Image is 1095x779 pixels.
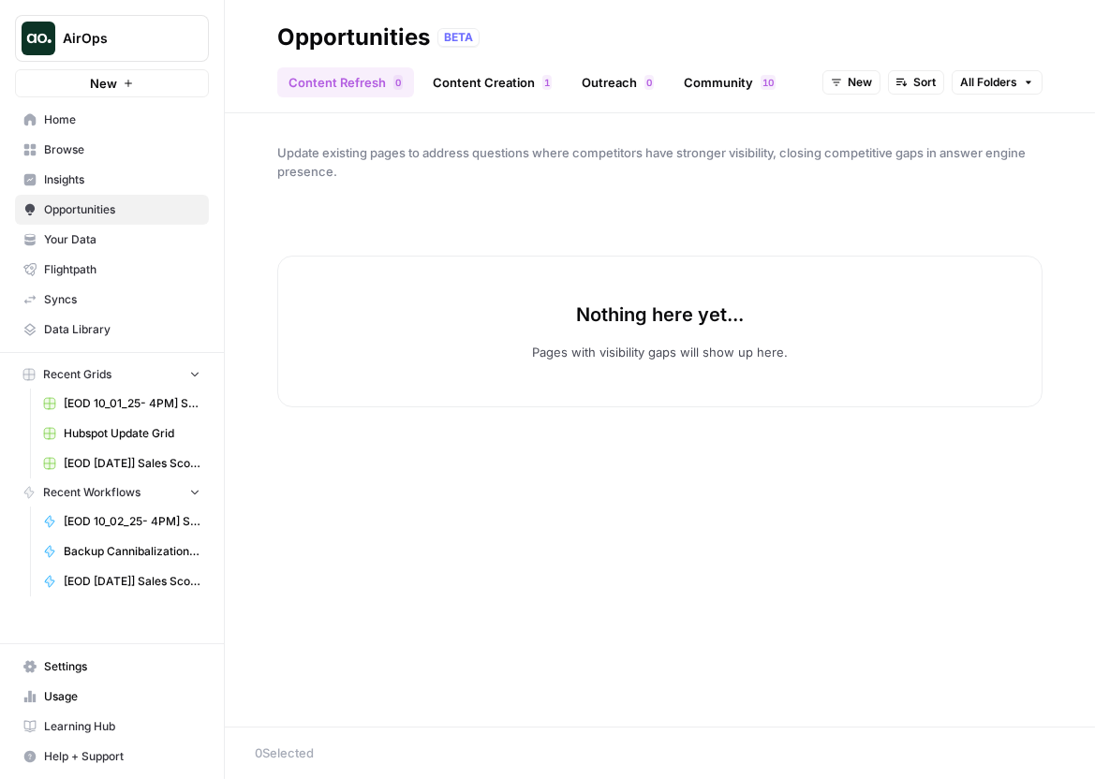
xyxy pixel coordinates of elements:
[64,543,200,560] span: Backup Cannibalization [No Ranking Keywords]
[277,67,414,97] a: Content Refresh0
[15,105,209,135] a: Home
[395,75,401,90] span: 0
[15,315,209,345] a: Data Library
[15,135,209,165] a: Browse
[532,343,788,361] p: Pages with visibility gaps will show up here.
[15,225,209,255] a: Your Data
[761,75,776,90] div: 10
[35,507,209,536] a: [EOD 10_02_25- 4PM] Sales Scoping Workflow
[15,69,209,97] button: New
[90,74,117,93] span: New
[44,261,200,278] span: Flightpath
[44,201,200,218] span: Opportunities
[570,67,665,97] a: Outreach0
[15,165,209,195] a: Insights
[913,74,936,91] span: Sort
[15,255,209,285] a: Flightpath
[64,513,200,530] span: [EOD 10_02_25- 4PM] Sales Scoping Workflow
[277,143,1043,181] span: Update existing pages to address questions where competitors have stronger visibility, closing co...
[888,70,944,95] button: Sort
[644,75,654,90] div: 0
[64,395,200,412] span: [EOD 10_01_25- 4PM] Sales Scoping Workflow (9) Grid
[848,74,872,91] span: New
[44,321,200,338] span: Data Library
[768,75,774,90] span: 0
[437,28,480,47] div: BETA
[63,29,176,48] span: AirOps
[44,748,200,765] span: Help + Support
[673,67,787,97] a: Community10
[22,22,55,55] img: AirOps Logo
[15,712,209,742] a: Learning Hub
[422,67,563,97] a: Content Creation1
[44,141,200,158] span: Browse
[64,425,200,442] span: Hubspot Update Grid
[44,688,200,705] span: Usage
[35,389,209,419] a: [EOD 10_01_25- 4PM] Sales Scoping Workflow (9) Grid
[15,195,209,225] a: Opportunities
[762,75,768,90] span: 1
[822,70,880,95] button: New
[960,74,1017,91] span: All Folders
[35,419,209,448] a: Hubspot Update Grid
[544,75,550,90] span: 1
[15,15,209,62] button: Workspace: AirOps
[952,70,1043,95] button: All Folders
[44,718,200,735] span: Learning Hub
[64,573,200,590] span: [EOD [DATE]] Sales Scoping Workflow
[646,75,652,90] span: 0
[576,301,744,328] p: Nothing here yet...
[542,75,552,90] div: 1
[35,566,209,596] a: [EOD [DATE]] Sales Scoping Workflow
[43,484,141,501] span: Recent Workflows
[15,742,209,772] button: Help + Support
[43,366,111,383] span: Recent Grids
[15,478,209,507] button: Recent Workflows
[35,448,209,478] a: [EOD [DATE]] Sales Scoping Workflow Grid
[255,743,1065,762] div: 0 Selected
[15,652,209,682] a: Settings
[15,285,209,315] a: Syncs
[393,75,403,90] div: 0
[44,231,200,248] span: Your Data
[44,658,200,675] span: Settings
[15,360,209,389] button: Recent Grids
[44,171,200,188] span: Insights
[64,455,200,472] span: [EOD [DATE]] Sales Scoping Workflow Grid
[277,22,430,52] div: Opportunities
[15,682,209,712] a: Usage
[44,111,200,128] span: Home
[44,291,200,308] span: Syncs
[35,536,209,566] a: Backup Cannibalization [No Ranking Keywords]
